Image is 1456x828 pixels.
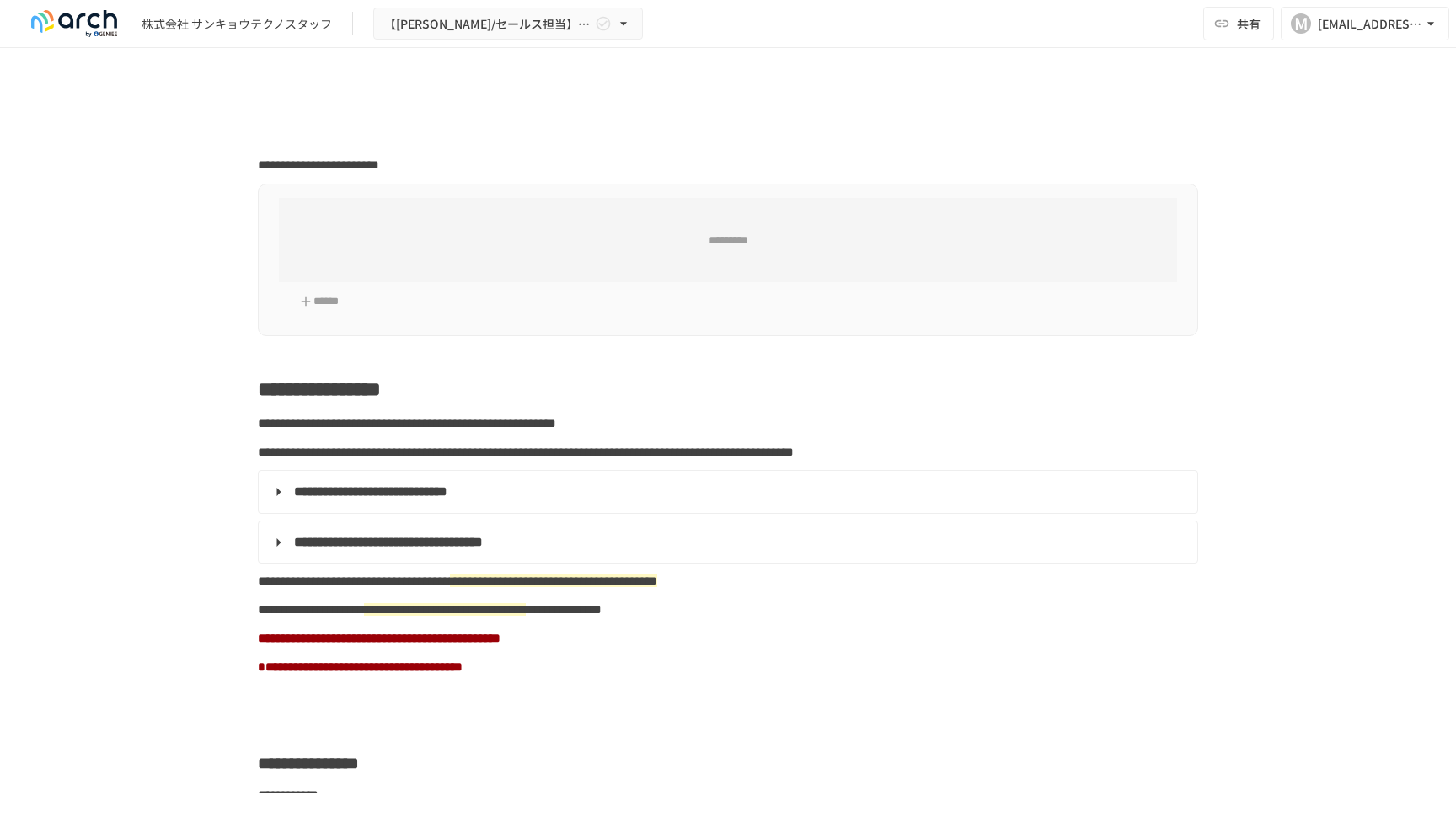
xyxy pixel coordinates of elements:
[20,10,128,37] img: logo-default@2x-9cf2c760.svg
[1318,13,1422,35] div: [EMAIL_ADDRESS][DOMAIN_NAME]
[384,13,591,35] span: 【[PERSON_NAME]/セールス担当】株式会社 サンキョウテクノスタッフ様_初期設定サポート
[373,8,643,40] button: 【[PERSON_NAME]/セールス担当】株式会社 サンキョウテクノスタッフ様_初期設定サポート
[142,15,332,33] div: 株式会社 サンキョウテクノスタッフ
[1203,7,1274,40] button: 共有
[1281,7,1449,40] button: M[EMAIL_ADDRESS][DOMAIN_NAME]
[1291,13,1311,34] div: M
[1237,14,1261,33] span: 共有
